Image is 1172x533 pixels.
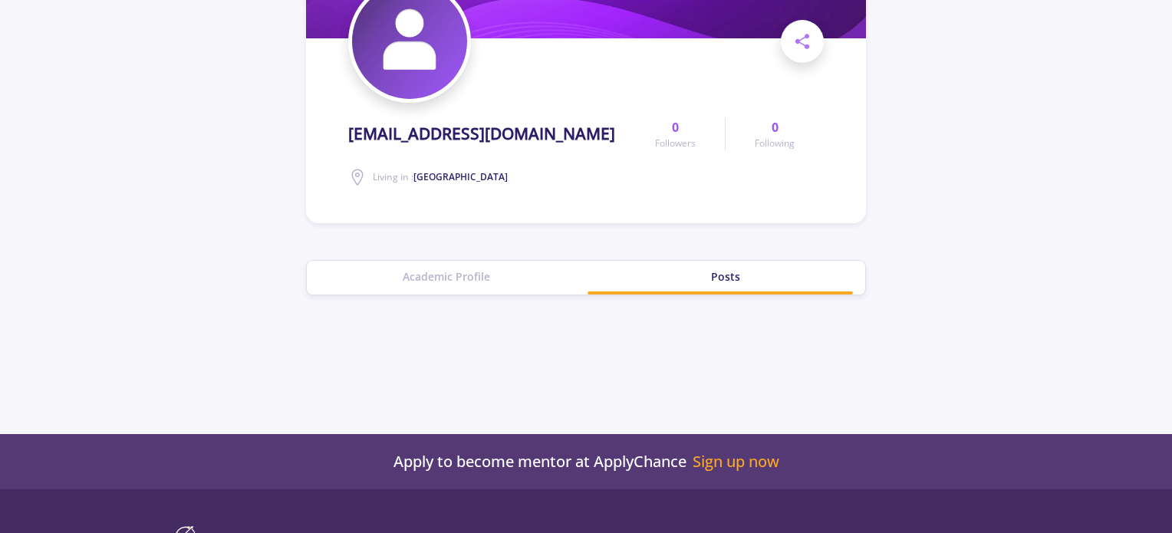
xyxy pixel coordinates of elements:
[772,118,779,137] span: 0
[307,268,586,285] div: Academic Profile
[586,268,865,285] div: Posts
[755,137,795,150] span: Following
[348,124,615,143] h1: [EMAIL_ADDRESS][DOMAIN_NAME]
[373,170,508,183] span: Living in :
[672,118,679,137] span: 0
[655,137,696,150] span: Followers
[693,452,779,471] a: Sign up now
[413,170,508,183] span: [GEOGRAPHIC_DATA]
[725,118,824,150] a: 0Following
[626,118,725,150] a: 0Followers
